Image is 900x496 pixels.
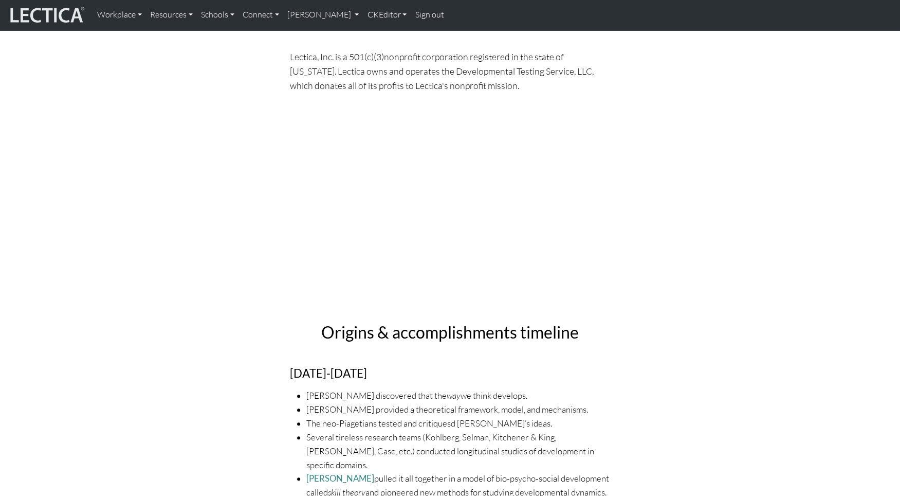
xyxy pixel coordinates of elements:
[411,4,448,26] a: Sign out
[290,367,611,381] h4: [DATE]-[DATE]
[306,473,374,484] a: [PERSON_NAME]
[290,49,611,93] p: Lectica, Inc. is a 501(c)(3)nonprofit corporation registered in the state of [US_STATE]. Lectica ...
[197,4,238,26] a: Schools
[283,4,363,26] a: [PERSON_NAME]
[306,403,611,417] li: [PERSON_NAME] provided a theoretical framework, model, and mechanisms.
[93,4,146,26] a: Workplace
[238,4,283,26] a: Connect
[306,431,611,472] li: Several tireless research teams (Kohlberg, Selman, Kitchener & King, [PERSON_NAME], Case, etc.) c...
[306,417,611,431] li: The neo-Piagetians tested and critiquesd [PERSON_NAME]’s ideas.
[8,5,85,25] img: lecticalive
[290,323,611,342] h2: Origins & accomplishments timeline
[363,4,411,26] a: CKEditor
[146,4,197,26] a: Resources
[447,390,461,401] i: way
[306,389,611,403] li: [PERSON_NAME] discovered that the we think develops.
